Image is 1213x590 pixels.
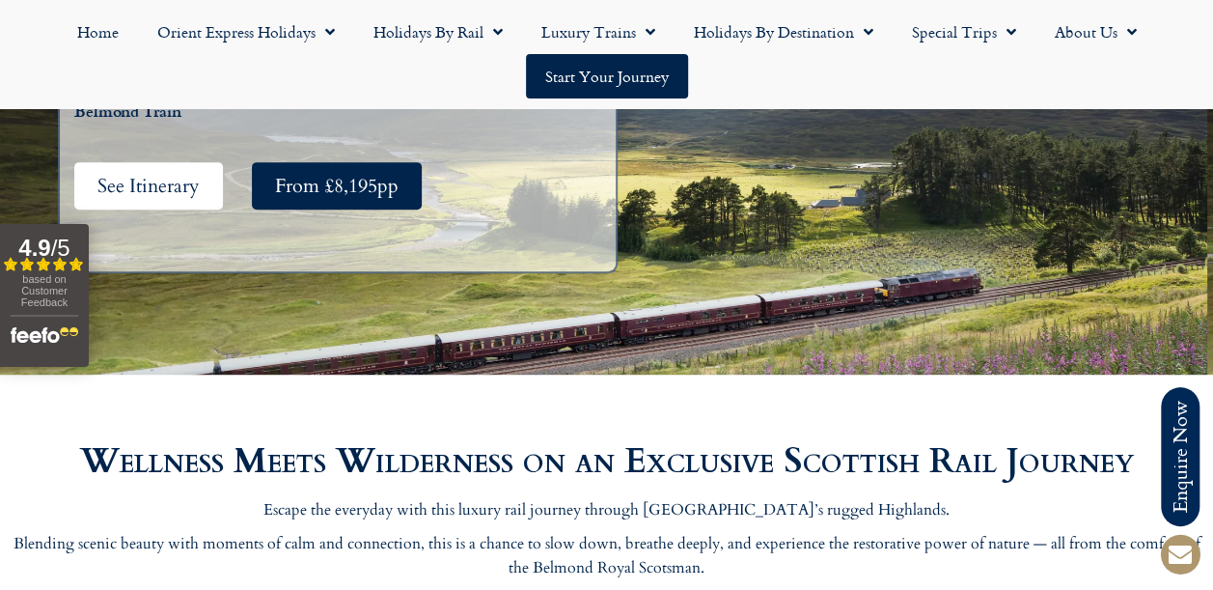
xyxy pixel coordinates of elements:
a: From £8,195pp [252,162,422,210]
p: Escape the everyday with this luxury rail journey through [GEOGRAPHIC_DATA]’s rugged Highlands. [10,498,1203,523]
a: Special Trips [893,10,1035,54]
a: Orient Express Holidays [138,10,354,54]
span: From £8,195pp [275,174,399,198]
a: Start your Journey [526,54,688,98]
a: Luxury Trains [522,10,675,54]
strong: Travel deep into the soul of Scotland on a rejuvenating rail escape of comfort and calm. Aboard t... [74,45,490,121]
a: See Itinerary [74,162,223,210]
span: See Itinerary [97,174,200,198]
a: Home [58,10,138,54]
a: About Us [1035,10,1156,54]
p: Blending scenic beauty with moments of calm and connection, this is a chance to slow down, breath... [10,532,1203,581]
h2: Wellness Meets Wilderness on an Exclusive Scottish Rail Journey [10,444,1203,479]
a: Holidays by Destination [675,10,893,54]
a: Holidays by Rail [354,10,522,54]
span: Your last name [491,413,590,435]
nav: Menu [10,10,1203,98]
